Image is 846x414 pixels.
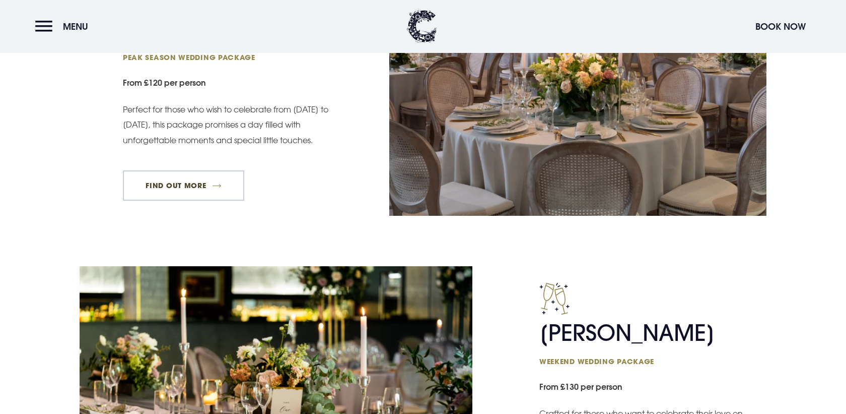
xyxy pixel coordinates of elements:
img: Clandeboye Lodge [407,10,437,43]
span: Peak season wedding package [123,52,319,62]
small: From £130 per person [539,377,766,399]
p: Perfect for those who wish to celebrate from [DATE] to [DATE], this package promises a day filled... [123,102,329,148]
a: FIND OUT MORE [123,170,244,201]
small: From £120 per person [123,73,334,95]
span: Weekend wedding package [539,357,736,366]
button: Book Now [750,16,811,37]
button: Menu [35,16,93,37]
img: Champagne icon [539,282,570,315]
h2: [PERSON_NAME] [539,320,736,366]
span: Menu [63,21,88,32]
